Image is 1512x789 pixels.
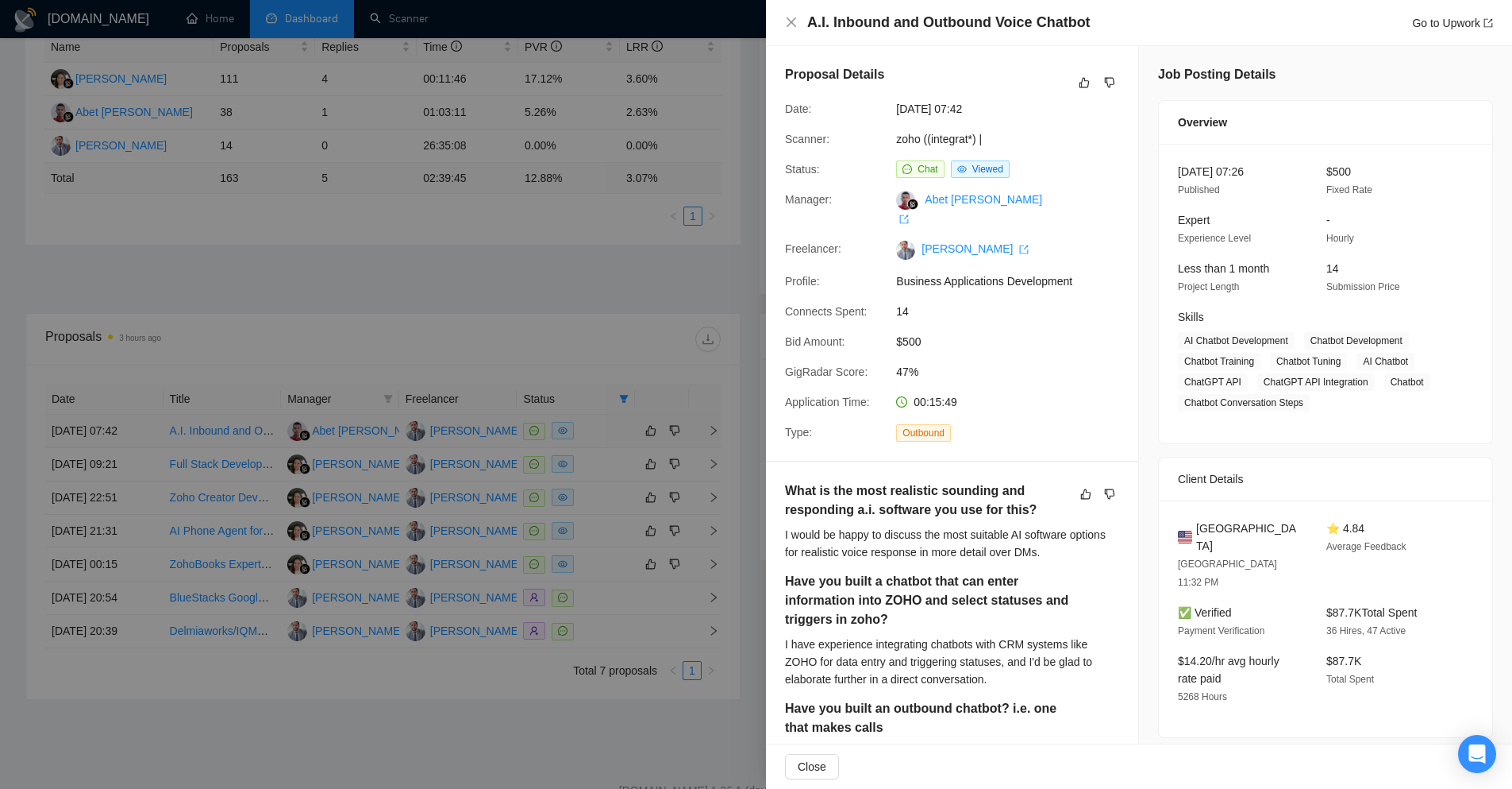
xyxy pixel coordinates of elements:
span: [DATE] 07:26 [1178,165,1244,178]
span: Published [1178,184,1220,195]
span: Type: [785,426,812,439]
span: Connects Spent: [785,305,868,318]
span: Hourly [1326,233,1354,244]
h5: Have you built an outbound chatbot? i.e. one that makes calls [785,699,1069,737]
span: $500 [1326,165,1351,178]
button: like [1076,485,1095,504]
span: close [785,16,798,29]
span: - [1326,214,1330,226]
span: Manager: [785,193,832,206]
span: Application Time: [785,396,870,408]
span: $87.7K [1326,655,1361,667]
h5: Job Posting Details [1158,65,1275,84]
button: like [1075,73,1094,92]
div: I have experience integrating chatbots with CRM systems like ZOHO for data entry and triggering s... [785,636,1119,688]
span: export [1019,245,1029,254]
span: Average Feedback [1326,541,1406,552]
span: Outbound [896,424,951,442]
h5: Proposal Details [785,65,884,84]
img: 🇺🇸 [1178,528,1192,546]
h5: What is the most realistic sounding and responding a.i. software you use for this? [785,482,1069,520]
span: $14.20/hr avg hourly rate paid [1178,655,1279,685]
span: [GEOGRAPHIC_DATA] 11:32 PM [1178,559,1277,588]
span: Viewed [972,164,1003,175]
span: Chatbot [1384,373,1430,391]
span: Overview [1178,114,1227,131]
a: [PERSON_NAME] export [921,242,1029,255]
button: Close [785,16,798,29]
span: AI Chatbot Development [1178,332,1295,350]
div: Client Details [1178,458,1473,501]
span: export [899,215,909,224]
span: 5268 Hours [1178,691,1227,702]
span: Skills [1178,311,1204,323]
span: Scanner: [785,133,829,145]
span: ChatGPT API Integration [1257,373,1375,391]
span: ⭐ 4.84 [1326,522,1364,535]
div: I have worked on projects involving outbound chatbots and I am keen to discuss my experience in t... [785,744,1119,779]
span: Date: [785,102,811,115]
span: Status: [785,163,820,176]
span: $500 [896,333,1134,350]
span: Profile: [785,275,820,288]
span: ✅ Verified [1178,606,1232,619]
a: Abet [PERSON_NAME] export [896,193,1042,225]
span: export [1483,18,1493,28]
span: Chatbot Training [1178,353,1260,370]
span: $87.7K Total Spent [1326,606,1417,619]
span: 14 [1326,262,1339,275]
div: I would be happy to discuss the most suitable AI software options for realistic voice response in... [785,526,1119,561]
span: Chatbot Conversation Steps [1178,394,1310,412]
span: Fixed Rate [1326,184,1372,195]
span: message [902,164,912,174]
button: dislike [1100,73,1119,92]
span: like [1080,488,1091,501]
span: Freelancer: [785,242,841,255]
a: zoho ((integrat*) | [896,133,982,145]
span: clock-circle [896,396,907,408]
span: Project Length [1178,281,1239,292]
span: Submission Price [1326,281,1400,292]
span: ChatGPT API [1178,373,1248,391]
h5: Have you built a chatbot that can enter information into ZOHO and select statuses and triggers in... [785,572,1069,629]
span: Experience Level [1178,233,1251,244]
a: Go to Upworkexport [1412,17,1493,29]
span: [GEOGRAPHIC_DATA] [1196,520,1301,555]
span: Close [798,758,826,775]
span: dislike [1104,488,1115,501]
img: gigradar-bm.png [907,199,918,210]
span: [DATE] 07:42 [896,100,1134,118]
span: Total Spent [1326,674,1374,685]
span: dislike [1104,76,1115,89]
span: 14 [896,303,1134,320]
img: c128VkDH7nOSrgLsgoVzFIzKqlqPuQqZ0JIDOyngEqnG2OHNurPRCTTB88-0k3y03h [896,241,915,260]
div: Open Intercom Messenger [1458,735,1496,773]
span: Less than 1 month [1178,262,1269,275]
span: Chat [918,164,937,175]
span: Business Applications Development [896,273,1134,290]
button: Close [785,754,839,779]
span: Bid Amount: [785,335,845,348]
span: eye [957,164,967,174]
span: Chatbot Development [1304,332,1409,350]
span: AI Chatbot [1356,353,1414,370]
span: like [1079,76,1090,89]
span: 47% [896,363,1134,381]
span: 00:15:49 [914,396,957,408]
span: Payment Verification [1178,625,1264,636]
span: 36 Hires, 47 Active [1326,625,1406,636]
span: Expert [1178,214,1210,226]
button: dislike [1100,485,1119,504]
span: GigRadar Score: [785,365,868,378]
span: Chatbot Tuning [1270,353,1347,370]
h4: A.I. Inbound and Outbound Voice Chatbot [807,13,1091,33]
